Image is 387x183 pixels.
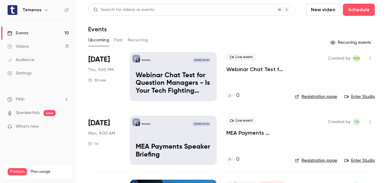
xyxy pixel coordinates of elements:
[236,91,239,100] h4: 0
[226,129,285,136] a: MEA Payments Speaker Briefing
[226,155,239,164] a: 0
[88,116,120,164] div: Sep 22 Mon, 9:00 AM (Africa/Johannesburg)
[226,66,285,73] a: Webinar Chat Test for Question Managers - Is Your Tech Fighting Financial Crime—or Fueling It?
[31,169,68,174] span: Plan usage
[88,55,110,64] span: [DATE]
[8,168,27,175] span: Premium
[344,157,375,164] a: Enter Studio
[236,155,239,164] h4: 0
[130,116,217,164] a: MEA Payments Speaker Briefing Temenos[DATE] 9:00 AMMEA Payments Speaker Briefing
[141,123,151,126] p: Temenos
[136,143,211,159] p: MEA Payments Speaker Briefing
[192,122,211,126] span: [DATE] 9:00 AM
[226,54,256,61] span: Live event
[88,130,115,136] span: Mon, 9:00 AM
[7,96,69,102] li: help-dropdown-opener
[193,58,211,62] span: [DATE] 3:00 PM
[354,118,359,126] span: TR
[88,78,106,83] div: 30 min
[16,96,25,102] span: Help
[88,26,107,33] h1: Events
[353,55,360,62] span: Michele White
[328,118,350,126] span: Created by
[130,52,217,101] a: Webinar Chat Test for Question Managers - Is Your Tech Fighting Financial Crime—or Fueling It?Tem...
[7,30,28,36] div: Events
[343,4,375,16] button: Schedule
[61,124,69,129] iframe: Noticeable Trigger
[128,35,148,45] button: Recurring
[16,123,39,130] span: What's new
[88,67,113,73] span: Thu, 3:00 PM
[295,94,337,100] a: Registration page
[88,118,110,128] span: [DATE]
[114,35,123,45] button: Past
[7,43,29,50] div: Videos
[344,94,375,100] a: Enter Studio
[226,91,239,100] a: 0
[8,5,17,15] img: Temenos
[88,35,109,45] button: Upcoming
[44,110,56,116] span: new
[328,55,350,62] span: Created by
[328,38,375,47] button: Recurring events
[88,52,120,101] div: Sep 18 Thu, 6:00 AM (America/Los Angeles)
[7,70,32,76] div: Settings
[353,118,360,126] span: Terniell Ramlah
[136,72,211,95] p: Webinar Chat Test for Question Managers - Is Your Tech Fighting Financial Crime—or Fueling It?
[93,7,154,13] div: Search for videos or events
[88,141,99,146] div: 1 h
[16,110,40,116] a: SpeakerHub
[306,4,340,16] button: New video
[226,117,256,124] span: Live event
[7,57,34,63] div: Audience
[23,7,41,13] h6: Temenos
[353,55,360,62] span: MW
[141,59,151,62] p: Temenos
[295,157,337,164] a: Registration page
